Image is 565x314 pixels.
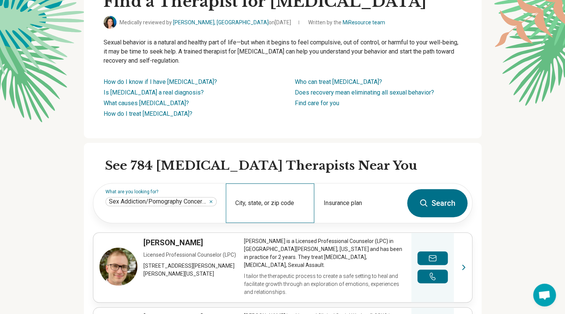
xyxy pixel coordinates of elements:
span: Sex Addiction/Pornography Concerns [109,198,207,205]
a: How do I treat [MEDICAL_DATA]? [104,110,192,117]
a: Who can treat [MEDICAL_DATA]? [295,78,382,85]
button: Sex Addiction/Pornography Concerns [209,199,213,204]
button: Make a phone call [417,270,448,283]
a: Does recovery mean eliminating all sexual behavior? [295,89,434,96]
h2: See 784 [MEDICAL_DATA] Therapists Near You [105,158,472,174]
a: MiResource team [343,19,385,25]
a: What causes [MEDICAL_DATA]? [104,99,189,107]
a: Open chat [533,284,556,306]
button: Search [407,189,467,217]
span: Medically reviewed by [120,19,291,27]
a: Is [MEDICAL_DATA] a real diagnosis? [104,89,204,96]
button: Send a message [417,251,448,265]
a: Find care for you [295,99,339,107]
a: How do I know if I have [MEDICAL_DATA]? [104,78,217,85]
a: [PERSON_NAME], [GEOGRAPHIC_DATA] [173,19,269,25]
span: Written by the [308,19,385,27]
label: What are you looking for? [105,189,217,194]
span: on [DATE] [269,19,291,25]
div: Sex Addiction/Pornography Concerns [105,197,217,206]
p: Sexual behavior is a natural and healthy part of life—but when it begins to feel compulsive, out ... [104,38,462,65]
